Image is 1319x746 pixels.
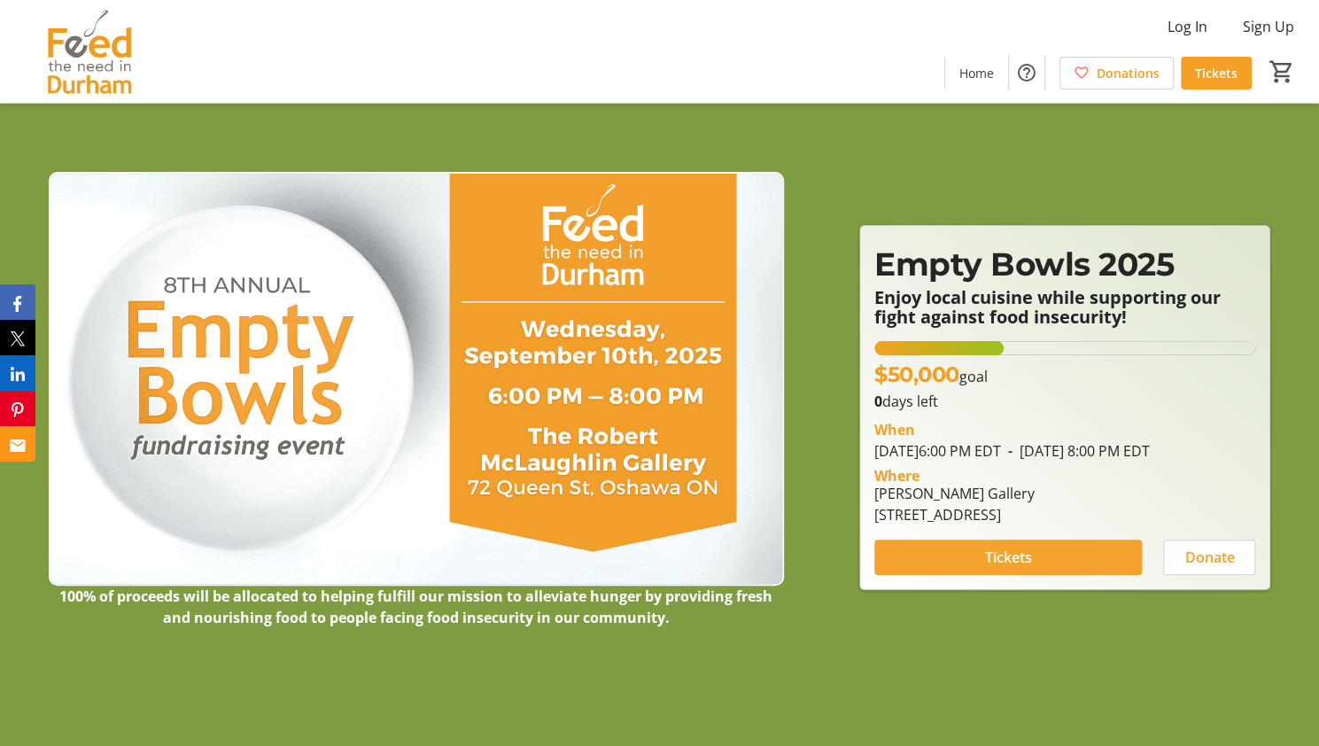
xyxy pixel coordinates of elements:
span: Empty Bowls 2025 [874,245,1174,284]
span: Donations [1097,64,1160,82]
span: Donate [1184,547,1234,568]
p: goal [874,359,988,391]
span: Log In [1168,16,1207,37]
span: [DATE] 8:00 PM EDT [1001,441,1150,461]
button: Cart [1266,56,1298,88]
span: 0 [874,392,882,411]
button: Donate [1163,540,1255,575]
button: Sign Up [1229,12,1308,41]
span: - [1001,441,1020,461]
p: days left [874,391,1255,412]
img: Feed the Need in Durham's Logo [11,7,168,96]
img: Campaign CTA Media Photo [49,172,785,586]
div: Where [874,469,919,483]
button: Log In [1153,12,1222,41]
span: Tickets [985,547,1032,568]
a: Home [945,57,1008,89]
span: Home [959,64,994,82]
span: $50,000 [874,361,959,387]
div: 33.89872% of fundraising goal reached [874,341,1255,355]
div: [STREET_ADDRESS] [874,504,1035,525]
button: Help [1009,55,1044,90]
div: When [874,419,915,440]
button: Tickets [874,540,1142,575]
a: Donations [1059,57,1174,89]
a: Tickets [1181,57,1252,89]
strong: 100% of proceeds will be allocated to helping fulfill our mission to alleviate hunger by providin... [59,587,772,627]
p: Enjoy local cuisine while supporting our fight against food insecurity! [874,288,1255,327]
span: [DATE] 6:00 PM EDT [874,441,1001,461]
div: [PERSON_NAME] Gallery [874,483,1035,504]
span: Sign Up [1243,16,1294,37]
span: Tickets [1195,64,1238,82]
